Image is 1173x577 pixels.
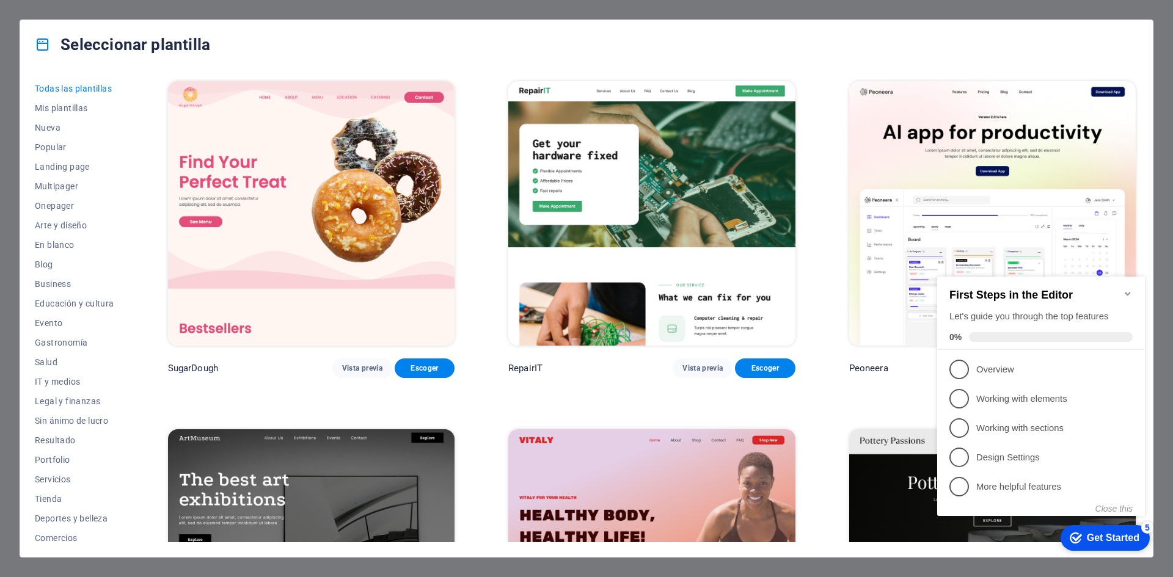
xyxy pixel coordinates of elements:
span: 0% [17,71,37,81]
span: Vista previa [342,363,382,373]
button: Gastronomía [35,333,114,352]
button: Sin ánimo de lucro [35,411,114,430]
li: Overview [5,94,213,123]
button: Blog [35,255,114,274]
button: Mis plantillas [35,98,114,118]
span: Multipager [35,181,114,191]
button: Business [35,274,114,294]
span: Escoger [745,363,785,373]
span: Tienda [35,494,114,504]
h2: First Steps in the Editor [17,28,200,41]
span: Vista previa [682,363,723,373]
p: Peoneera [849,362,888,374]
button: Vista previa [673,358,733,378]
p: Overview [44,103,191,115]
span: Educación y cultura [35,299,114,308]
img: RepairIT [508,81,795,346]
p: Working with elements [44,132,191,145]
button: Landing page [35,157,114,176]
button: Todas las plantillas [35,79,114,98]
button: Comercios [35,528,114,548]
button: Tienda [35,489,114,509]
p: SugarDough [168,362,218,374]
button: En blanco [35,235,114,255]
button: Popular [35,137,114,157]
span: Onepager [35,201,114,211]
div: Get Started [155,272,207,283]
li: Design Settings [5,182,213,211]
span: Resultado [35,435,114,445]
button: Salud [35,352,114,372]
span: Arte y diseño [35,220,114,230]
li: Working with elements [5,123,213,153]
div: Let's guide you through the top features [17,49,200,62]
span: IT y medios [35,377,114,386]
button: Escoger [735,358,795,378]
button: Portfolio [35,450,114,470]
p: RepairIT [508,362,543,374]
button: Deportes y belleza [35,509,114,528]
span: Legal y finanzas [35,396,114,406]
span: Servicios [35,474,114,484]
button: Onepager [35,196,114,216]
span: Business [35,279,114,289]
span: Landing page [35,162,114,172]
button: Vista previa [332,358,392,378]
span: Blog [35,259,114,269]
button: Legal y finanzas [35,391,114,411]
p: Working with sections [44,161,191,174]
button: IT y medios [35,372,114,391]
li: Working with sections [5,153,213,182]
span: Todas las plantillas [35,84,114,93]
button: Educación y cultura [35,294,114,313]
button: Resultado [35,430,114,450]
p: More helpful features [44,220,191,233]
div: Minimize checklist [191,28,200,38]
p: Design Settings [44,191,191,203]
button: Escoger [395,358,455,378]
span: Evento [35,318,114,328]
span: En blanco [35,240,114,250]
button: Nueva [35,118,114,137]
span: Comercios [35,533,114,543]
button: Evento [35,313,114,333]
span: Nueva [35,123,114,132]
span: Popular [35,142,114,152]
span: Deportes y belleza [35,513,114,523]
span: Mis plantillas [35,103,114,113]
button: Servicios [35,470,114,489]
div: 5 [209,261,221,273]
span: Salud [35,357,114,367]
h4: Seleccionar plantilla [35,35,210,54]
button: Arte y diseño [35,216,114,235]
span: Escoger [404,363,445,373]
button: Close this [163,243,200,253]
li: More helpful features [5,211,213,241]
img: Peoneera [849,81,1136,346]
span: Gastronomía [35,338,114,347]
img: SugarDough [168,81,455,346]
span: Portfolio [35,455,114,465]
div: Get Started 5 items remaining, 0% complete [128,264,217,290]
span: Sin ánimo de lucro [35,416,114,426]
button: Multipager [35,176,114,196]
